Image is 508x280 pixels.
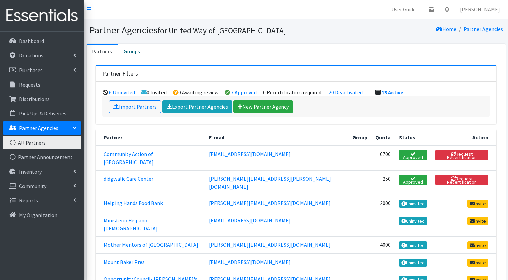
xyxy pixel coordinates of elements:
a: Pick Ups & Deliveries [3,107,81,120]
img: HumanEssentials [3,4,81,27]
button: Request Recertification [435,175,488,185]
a: Uninvited [399,200,427,208]
a: Export Partner Agencies [162,100,232,113]
p: Donations [19,52,43,59]
a: Mount Baker Pres [104,259,145,265]
a: Partner Agencies [464,26,503,32]
a: User Guide [386,3,421,16]
th: Quota [371,129,395,146]
a: Reports [3,194,81,207]
a: Invite [467,217,488,225]
a: Distributions [3,92,81,106]
p: Purchases [19,67,43,74]
a: Partner Announcement [3,150,81,164]
a: Uninvited [399,217,427,225]
a: Helping Hands Food Bank [104,200,163,206]
a: didgwalic Care Center [104,175,153,182]
a: [EMAIL_ADDRESS][DOMAIN_NAME] [209,217,291,224]
a: 20 Deactivated [329,89,363,96]
a: [PERSON_NAME][EMAIL_ADDRESS][DOMAIN_NAME] [209,200,331,206]
p: Inventory [19,168,42,175]
p: Reports [19,197,38,204]
a: Approved [399,150,428,160]
li: 0 Recertification required [263,89,321,96]
a: Purchases [3,63,81,77]
a: Partner Agencies [3,121,81,135]
a: [EMAIL_ADDRESS][DOMAIN_NAME] [209,259,291,265]
a: Mother Mentors of [GEOGRAPHIC_DATA] [104,241,198,248]
p: Partner Agencies [19,125,58,131]
a: Ministerio Hispano. [DEMOGRAPHIC_DATA] [104,217,158,232]
a: Invite [467,241,488,249]
li: 0 Invited [141,89,167,96]
th: Status [395,129,432,146]
td: 6700 [371,146,395,171]
a: Import Partners [109,100,161,113]
h3: Partner Filters [102,70,138,77]
a: Groups [118,44,146,58]
a: Requests [3,78,81,91]
th: Group [348,129,371,146]
a: Inventory [3,165,81,178]
td: 4000 [371,236,395,253]
a: 13 Active [382,89,403,96]
th: Action [431,129,496,146]
button: Request Recertification [435,150,488,160]
a: Approved [399,175,428,185]
td: 2000 [371,195,395,212]
p: My Organization [19,212,57,218]
a: Partners [87,44,118,58]
p: Distributions [19,96,50,102]
p: Pick Ups & Deliveries [19,110,66,117]
a: Donations [3,49,81,62]
a: Uninvited [399,241,427,249]
p: Requests [19,81,40,88]
a: Uninvited [399,259,427,267]
h1: Partner Agencies [89,24,294,36]
a: [PERSON_NAME] [455,3,505,16]
p: Dashboard [19,38,44,44]
a: All Partners [3,136,81,149]
a: [PERSON_NAME][EMAIL_ADDRESS][DOMAIN_NAME] [209,241,331,248]
a: Community Action of [GEOGRAPHIC_DATA] [104,151,154,166]
td: 250 [371,170,395,195]
a: [EMAIL_ADDRESS][DOMAIN_NAME] [209,151,291,157]
a: My Organization [3,208,81,222]
a: Invite [467,200,488,208]
a: 7 Approved [231,89,257,96]
p: Community [19,183,46,189]
a: [PERSON_NAME][EMAIL_ADDRESS][PERSON_NAME][DOMAIN_NAME] [209,175,331,190]
th: E-mail [205,129,348,146]
th: Partner [96,129,205,146]
a: New Partner Agency [233,100,293,113]
small: for United Way of [GEOGRAPHIC_DATA] [157,26,286,35]
a: Invite [467,259,488,267]
li: 0 Awaiting review [173,89,218,96]
a: Home [436,26,456,32]
a: Dashboard [3,34,81,48]
a: 6 Uninvited [109,89,135,96]
a: Community [3,179,81,193]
